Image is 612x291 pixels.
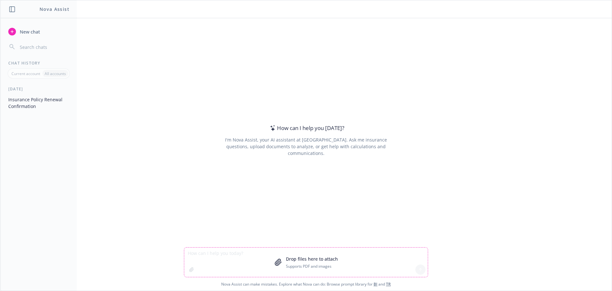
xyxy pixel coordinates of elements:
div: I'm Nova Assist, your AI assistant at [GEOGRAPHIC_DATA]. Ask me insurance questions, upload docum... [216,136,396,157]
a: TR [386,281,391,287]
h1: Nova Assist [40,6,69,12]
button: New chat [6,26,72,37]
div: Chat History [1,60,77,66]
p: All accounts [45,71,66,76]
p: Current account [11,71,40,76]
p: Supports PDF and images [286,264,338,269]
a: BI [374,281,377,287]
span: Nova Assist can make mistakes. Explore what Nova can do: Browse prompt library for and [3,278,609,291]
div: [DATE] [1,86,77,92]
input: Search chats [18,42,69,51]
p: Drop files here to attach [286,256,338,262]
div: How can I help you [DATE]? [268,124,344,132]
span: New chat [18,28,40,35]
button: Insurance Policy Renewal Confirmation [6,94,72,111]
